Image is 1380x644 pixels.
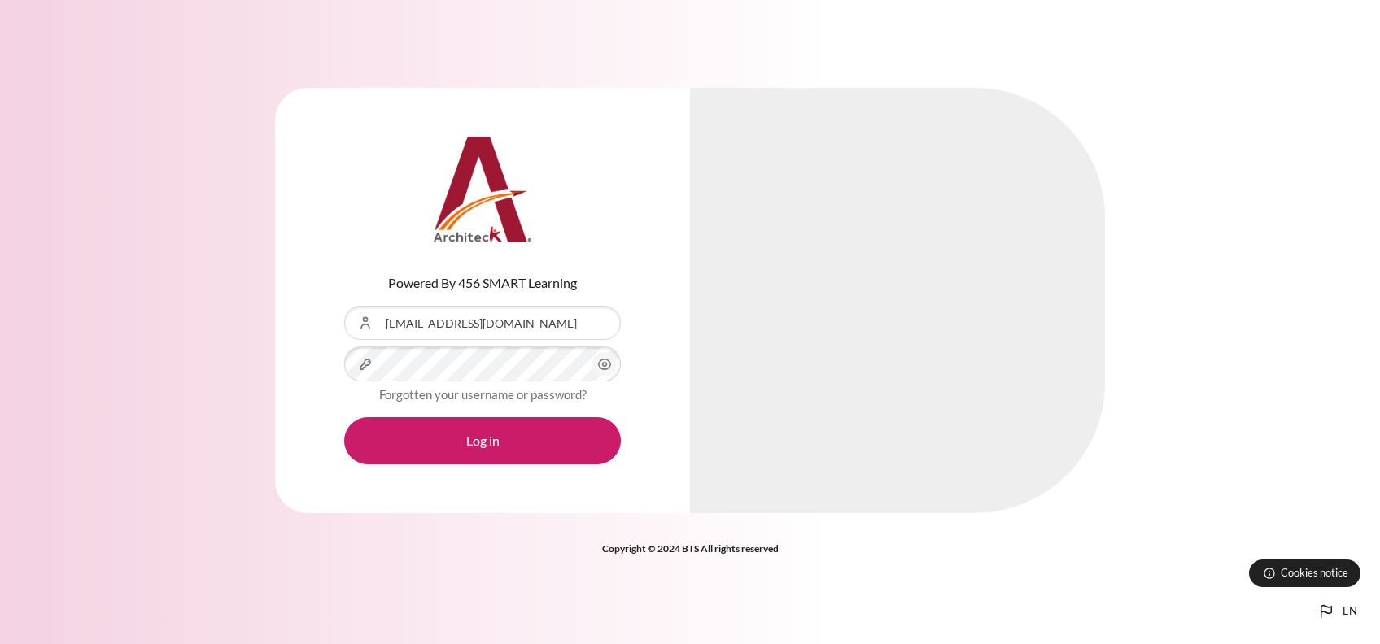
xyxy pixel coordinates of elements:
img: Architeck [434,137,531,242]
span: en [1343,603,1357,620]
button: Log in [344,417,621,464]
a: Architeck [434,137,531,249]
button: Cookies notice [1249,559,1360,587]
strong: Copyright © 2024 BTS All rights reserved [602,542,779,555]
a: Forgotten your username or password? [379,387,587,402]
span: Cookies notice [1281,565,1348,581]
p: Powered By 456 SMART Learning [344,273,621,293]
button: Languages [1310,595,1364,628]
input: Username or Email Address [344,306,621,340]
